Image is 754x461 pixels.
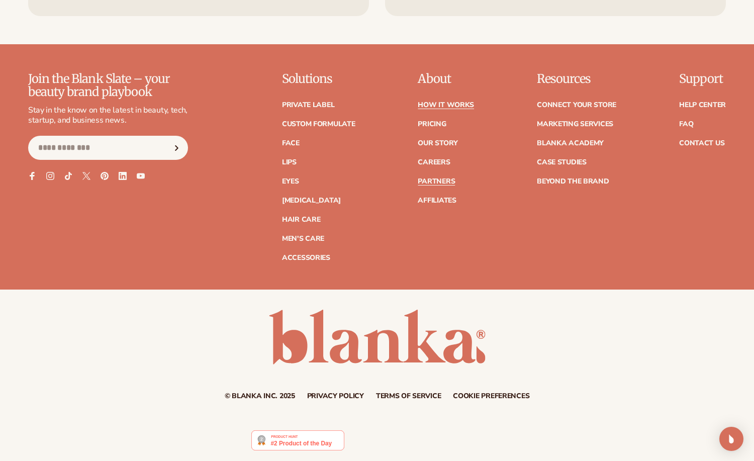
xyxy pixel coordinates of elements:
p: Solutions [282,72,355,85]
iframe: Customer reviews powered by Trustpilot [352,430,503,456]
a: Pricing [418,121,446,128]
p: Resources [537,72,616,85]
a: Privacy policy [307,393,364,400]
a: Affiliates [418,197,456,204]
a: Face [282,140,300,147]
a: Contact Us [679,140,724,147]
a: Men's Care [282,235,324,242]
div: Open Intercom Messenger [719,427,743,451]
p: Stay in the know on the latest in beauty, tech, startup, and business news. [28,105,188,126]
a: [MEDICAL_DATA] [282,197,341,204]
img: Blanka - Start a beauty or cosmetic line in under 5 minutes | Product Hunt [251,430,344,450]
p: Support [679,72,726,85]
a: How It Works [418,102,474,109]
p: Join the Blank Slate – your beauty brand playbook [28,72,188,99]
a: Partners [418,178,455,185]
a: Private label [282,102,334,109]
a: Marketing services [537,121,613,128]
p: About [418,72,474,85]
button: Subscribe [165,136,187,160]
a: Blanka Academy [537,140,604,147]
a: Hair Care [282,216,320,223]
a: Connect your store [537,102,616,109]
a: Beyond the brand [537,178,609,185]
a: Careers [418,159,450,166]
a: Lips [282,159,297,166]
small: © Blanka Inc. 2025 [225,391,295,401]
a: Custom formulate [282,121,355,128]
a: Terms of service [376,393,441,400]
a: Eyes [282,178,299,185]
a: Accessories [282,254,330,261]
a: Our Story [418,140,457,147]
a: Help Center [679,102,726,109]
a: Cookie preferences [453,393,529,400]
a: FAQ [679,121,693,128]
a: Case Studies [537,159,587,166]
